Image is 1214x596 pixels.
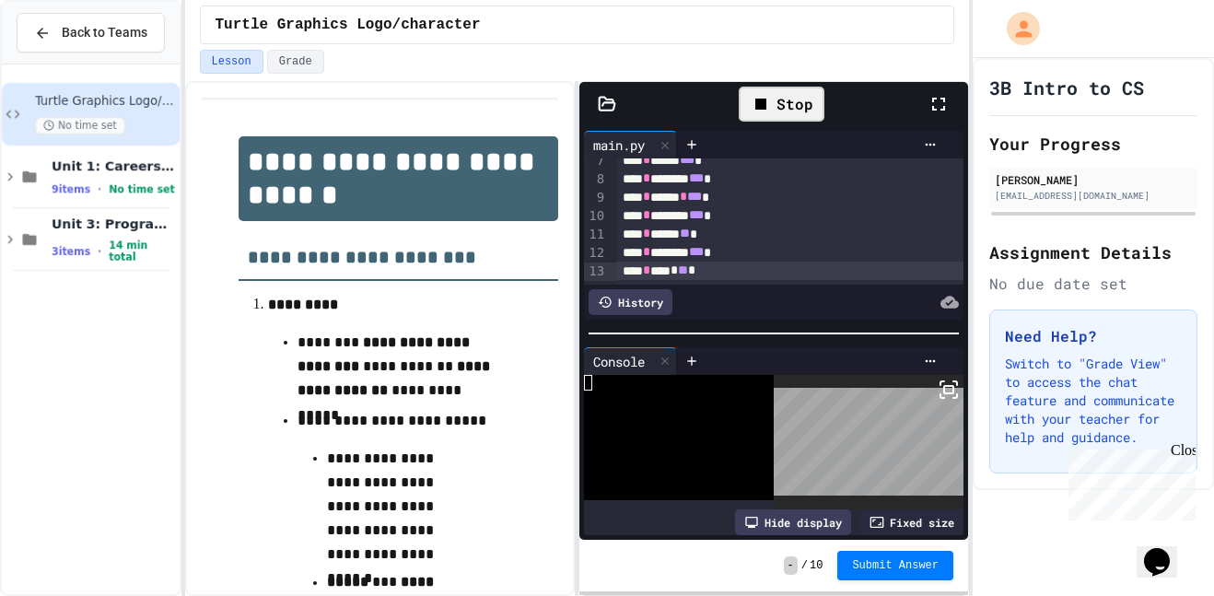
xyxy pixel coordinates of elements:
[989,273,1197,295] div: No due date set
[584,352,654,371] div: Console
[584,152,607,170] div: 7
[62,23,147,42] span: Back to Teams
[1005,355,1182,447] p: Switch to "Grade View" to access the chat feature and communicate with your teacher for help and ...
[784,556,798,575] span: -
[35,117,125,134] span: No time set
[735,509,851,535] div: Hide display
[98,181,101,196] span: •
[837,551,953,580] button: Submit Answer
[584,347,677,375] div: Console
[589,289,672,315] div: History
[584,244,607,263] div: 12
[989,75,1144,100] h1: 3B Intro to CS
[17,13,165,53] button: Back to Teams
[98,244,101,259] span: •
[989,240,1197,265] h2: Assignment Details
[584,226,607,244] div: 11
[52,158,176,174] span: Unit 1: Careers & Professionalism
[109,240,175,263] span: 14 min total
[1137,522,1196,578] iframe: chat widget
[989,131,1197,157] h2: Your Progress
[584,135,654,155] div: main.py
[995,171,1192,188] div: [PERSON_NAME]
[200,50,263,74] button: Lesson
[584,131,677,158] div: main.py
[109,183,175,195] span: No time set
[860,509,963,535] div: Fixed size
[801,558,808,573] span: /
[216,14,481,36] span: Turtle Graphics Logo/character
[995,189,1192,203] div: [EMAIL_ADDRESS][DOMAIN_NAME]
[852,558,939,573] span: Submit Answer
[52,183,90,195] span: 9 items
[52,216,176,232] span: Unit 3: Programming Fundamentals
[739,87,824,122] div: Stop
[584,189,607,207] div: 9
[584,170,607,189] div: 8
[1005,325,1182,347] h3: Need Help?
[7,7,127,117] div: Chat with us now!Close
[987,7,1045,50] div: My Account
[810,558,823,573] span: 10
[1061,442,1196,520] iframe: chat widget
[35,94,176,110] span: Turtle Graphics Logo/character
[52,246,90,258] span: 3 items
[584,263,607,281] div: 13
[584,207,607,226] div: 10
[267,50,324,74] button: Grade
